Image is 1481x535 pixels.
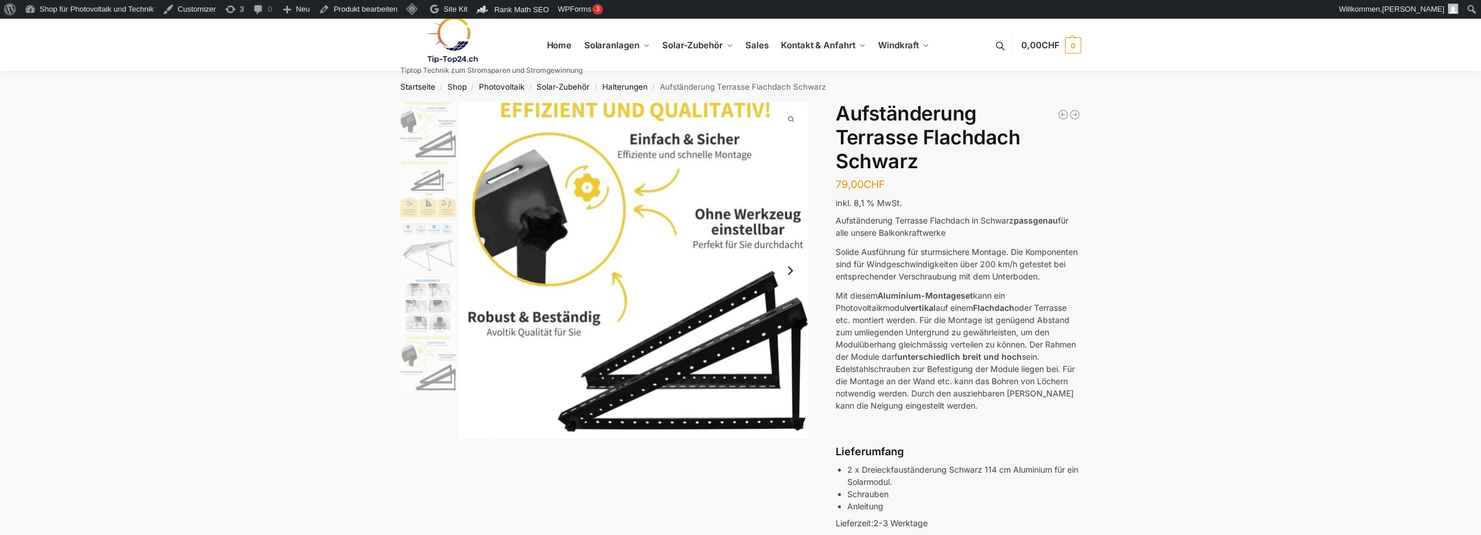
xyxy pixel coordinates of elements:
[1014,215,1058,225] strong: passgenau
[873,518,928,528] span: 2-3 Werktage
[836,246,1081,282] p: Solide Ausführung für sturmsichere Montage. Die Komponenten sind für Windgeschwindigkeiten über 2...
[602,82,648,91] a: Halterungen
[836,289,1081,412] p: Mit diesem kann ein Photovoltaikmodul auf einem oder Terrasse etc. montiert werden. Für die Monta...
[448,82,467,91] a: Shop
[662,40,723,51] span: Solar-Zubehör
[537,82,589,91] a: Solar-Zubehör
[836,198,902,208] span: inkl. 8,1 % MwSt.
[400,67,583,74] p: Tiptop Technik zum Stromsparen und Stromgewinnung
[459,102,809,439] img: Aufständerung Solarpaneele Schwarz
[897,352,1022,362] strong: unterschiedlich breit und hoch
[906,303,936,313] strong: vertikal
[1069,109,1081,121] a: Sandsack ideal für Solarmodule und Zelte
[435,83,448,92] span: /
[1448,3,1458,14] img: Benutzerbild von Rupert Spoddig
[400,162,456,217] img: Aufständerung Solarpaneele Schwarz
[1042,40,1060,51] span: CHF
[1382,5,1444,13] span: [PERSON_NAME]
[400,220,456,275] img: Flexibles Montagesystem für Solarpaneele, Flachdach, Garten, Terrasse
[741,19,773,72] a: Sales
[847,488,1081,500] li: Schrauben
[494,5,549,14] span: Rank Math SEO
[400,102,456,159] img: Aufständerung Solarpaneele Schwarz
[579,19,654,72] a: Solaranlagen
[400,336,456,392] img: Aufständerung Solarpaneele Schwarz
[1021,19,1081,73] nav: Cart contents
[592,4,603,15] div: 3
[1057,109,1069,121] a: Balkonhaken für Solarmodule - Eckig
[745,40,769,51] span: Sales
[524,83,537,92] span: /
[776,19,871,72] a: Kontakt & Anfahrt
[878,40,919,51] span: Windkraft
[443,5,467,13] span: Site Kit
[847,500,1081,512] li: Anleitung
[400,16,502,63] img: Solaranlagen, Speicheranlagen und Energiesparprodukte
[778,258,802,283] button: Next slide
[400,82,435,91] a: Startseite
[864,178,885,190] span: CHF
[467,83,479,92] span: /
[584,40,640,51] span: Solaranlagen
[873,19,935,72] a: Windkraft
[648,83,660,92] span: /
[1021,28,1081,63] a: 0,00CHF 0
[847,463,1081,488] li: 2 x Dreieckfauständerung Schwarz 114 cm Aluminium für ein Solarmodul.
[781,40,855,51] span: Kontakt & Anfahrt
[658,19,738,72] a: Solar-Zubehör
[836,518,928,528] span: Lieferzeit:
[836,178,885,190] bdi: 79,00
[379,72,1102,102] nav: Breadcrumb
[836,214,1081,239] p: Aufständerung Terrasse Flachdach in Schwarz für alle unsere Balkonkraftwerke
[1065,37,1081,54] span: 0
[589,83,602,92] span: /
[1021,40,1059,51] span: 0,00
[878,290,973,300] strong: Aluminium-Montageset
[400,278,456,334] img: Montageanleitung
[459,102,809,439] a: 61M32maNhBL. AC SL150061M32maNhBL. AC SL1500
[836,444,1081,459] h4: Lieferumfang
[973,303,1014,313] strong: Flachdach
[836,102,1081,173] h1: Aufständerung Terrasse Flachdach Schwarz
[479,82,524,91] a: Photovoltaik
